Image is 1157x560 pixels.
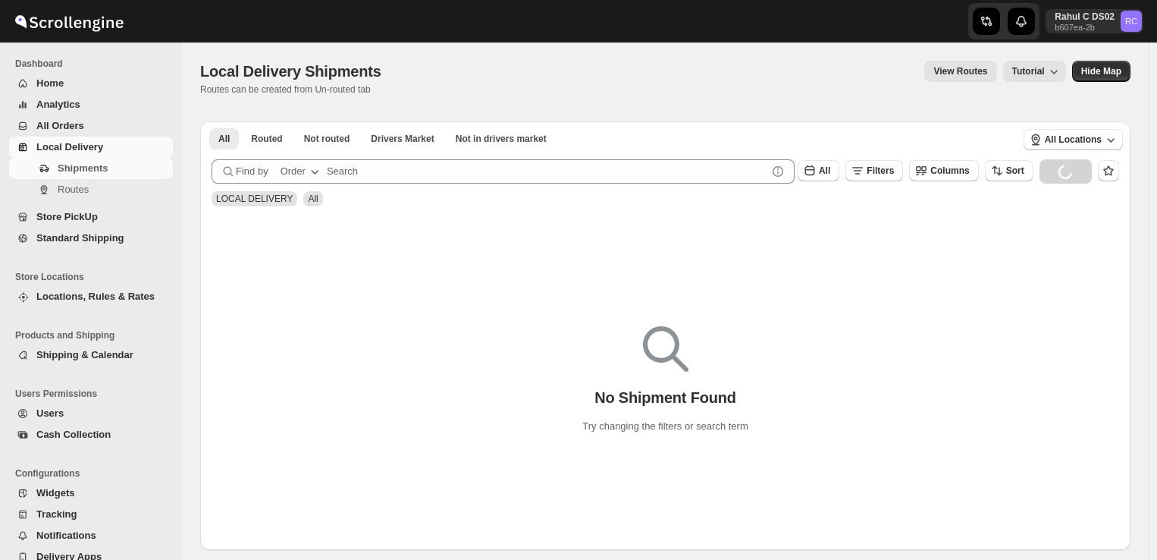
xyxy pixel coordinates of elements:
[362,128,443,149] button: Claimable
[930,165,969,176] span: Columns
[1125,17,1137,26] text: RC
[1072,61,1130,82] button: Map action label
[9,424,173,445] button: Cash Collection
[58,162,108,174] span: Shipments
[1121,11,1142,32] span: Rahul C DS02
[9,73,173,94] button: Home
[15,58,174,70] span: Dashboard
[209,128,239,149] button: All
[271,159,331,184] button: Order
[867,165,894,176] span: Filters
[9,115,173,137] button: All Orders
[15,388,174,400] span: Users Permissions
[200,63,381,80] span: Local Delivery Shipments
[36,487,74,499] span: Widgets
[15,467,174,480] span: Configurations
[582,419,748,434] p: Try changing the filters or search term
[281,164,306,179] div: Order
[218,133,230,145] span: All
[216,193,293,204] span: LOCAL DELIVERY
[9,94,173,115] button: Analytics
[36,120,84,131] span: All Orders
[9,483,173,504] button: Widgets
[36,232,124,244] span: Standard Shipping
[36,211,98,222] span: Store PickUp
[236,164,268,179] span: Find by
[36,349,133,360] span: Shipping & Calendar
[1003,61,1066,82] button: Tutorial
[36,99,80,110] span: Analytics
[36,141,103,153] span: Local Delivery
[1081,65,1121,77] span: Hide Map
[304,133,350,145] span: Not routed
[36,429,111,440] span: Cash Collection
[15,271,174,283] span: Store Locations
[36,530,96,541] span: Notifications
[909,160,978,181] button: Columns
[1045,134,1102,146] span: All Locations
[1012,66,1045,77] span: Tutorial
[200,83,387,96] p: Routes can be created from Un-routed tab
[1006,165,1024,176] span: Sort
[36,407,64,419] span: Users
[1024,129,1123,150] button: All Locations
[9,179,173,200] button: Routes
[798,160,839,181] button: All
[308,193,318,204] span: All
[1055,23,1115,32] p: b607ea-2b
[594,389,736,407] p: No Shipment Found
[36,508,77,520] span: Tracking
[36,291,155,302] span: Locations, Rules & Rates
[295,128,359,149] button: Unrouted
[643,326,688,372] img: Empty search results
[327,159,767,184] input: Search
[447,128,556,149] button: Un-claimable
[924,61,996,82] button: view route
[1046,9,1143,33] button: User menu
[985,160,1033,181] button: Sort
[9,286,173,307] button: Locations, Rules & Rates
[1055,11,1115,23] p: Rahul C DS02
[15,329,174,341] span: Products and Shipping
[371,133,434,145] span: Drivers Market
[12,2,126,40] img: ScrollEngine
[9,403,173,424] button: Users
[242,128,291,149] button: Routed
[251,133,282,145] span: Routed
[819,165,830,176] span: All
[845,160,903,181] button: Filters
[9,504,173,525] button: Tracking
[9,525,173,546] button: Notifications
[36,77,64,89] span: Home
[9,344,173,366] button: Shipping & Calendar
[933,65,987,77] span: View Routes
[456,133,547,145] span: Not in drivers market
[9,158,173,179] button: Shipments
[58,184,89,195] span: Routes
